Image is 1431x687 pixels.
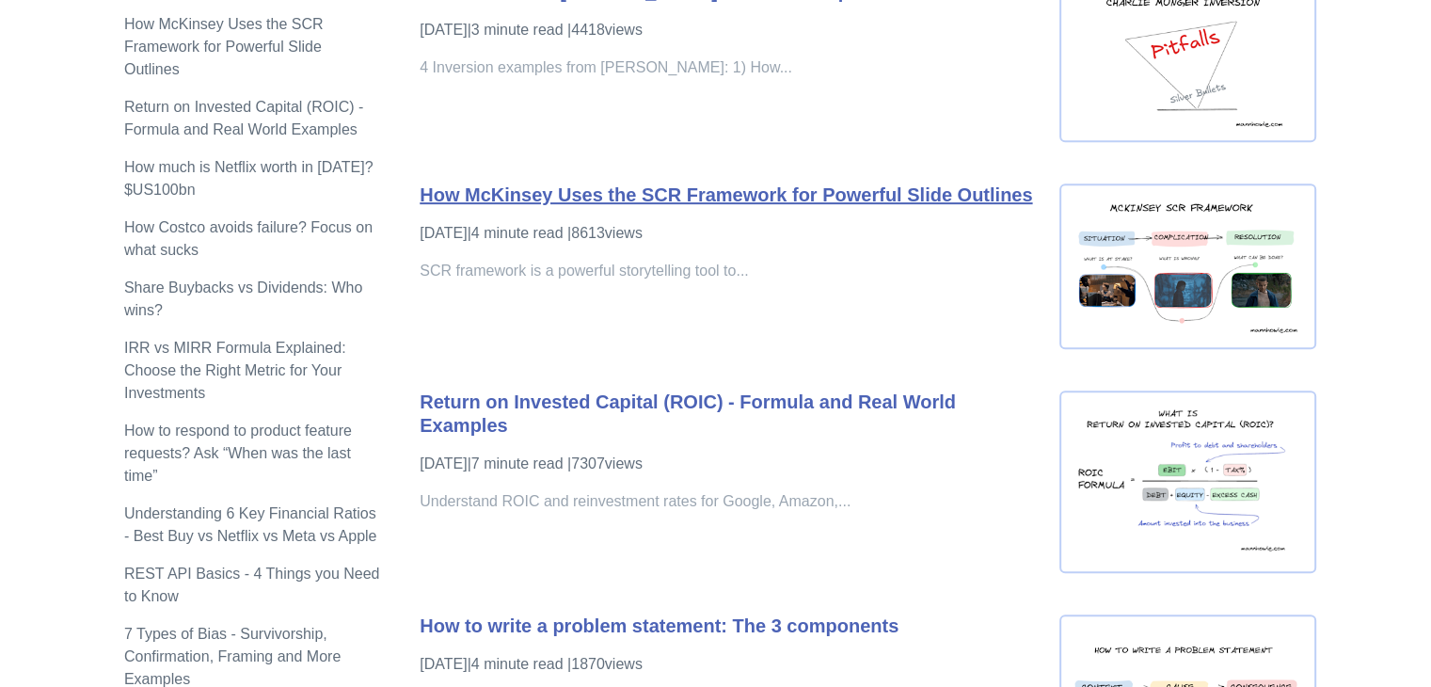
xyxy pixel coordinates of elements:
[420,222,1041,245] p: [DATE] | 4 minute read
[1059,184,1316,348] img: mckinsey scr framework
[124,340,346,401] a: IRR vs MIRR Formula Explained: Choose the Right Metric for Your Investments
[420,453,1041,475] p: [DATE] | 7 minute read
[567,455,643,471] span: | 7307 views
[420,490,1041,513] p: Understand ROIC and reinvestment rates for Google, Amazon,...
[124,566,380,604] a: REST API Basics - 4 Things you Need to Know
[420,391,956,436] a: Return on Invested Capital (ROIC) - Formula and Real World Examples
[420,653,1041,676] p: [DATE] | 4 minute read
[124,219,373,258] a: How Costco avoids failure? Focus on what sucks
[420,260,1041,282] p: SCR framework is a powerful storytelling tool to...
[567,225,643,241] span: | 8613 views
[1059,391,1316,573] img: return-on-invested-capital
[124,16,324,77] a: How McKinsey Uses the SCR Framework for Powerful Slide Outlines
[124,626,341,687] a: 7 Types of Bias - Survivorship, Confirmation, Framing and More Examples
[124,280,362,318] a: Share Buybacks vs Dividends: Who wins?
[124,505,377,544] a: Understanding 6 Key Financial Ratios - Best Buy vs Netflix vs Meta vs Apple
[420,184,1032,205] a: How McKinsey Uses the SCR Framework for Powerful Slide Outlines
[420,56,1041,79] p: 4 Inversion examples from [PERSON_NAME]: 1) How...
[124,423,352,484] a: How to respond to product feature requests? Ask “When was the last time”
[420,615,898,636] a: How to write a problem statement: The 3 components
[124,99,363,137] a: Return on Invested Capital (ROIC) - Formula and Real World Examples
[420,19,1041,41] p: [DATE] | 3 minute read
[567,22,643,38] span: | 4418 views
[124,159,374,198] a: How much is Netflix worth in [DATE]? $US100bn
[567,656,643,672] span: | 1870 views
